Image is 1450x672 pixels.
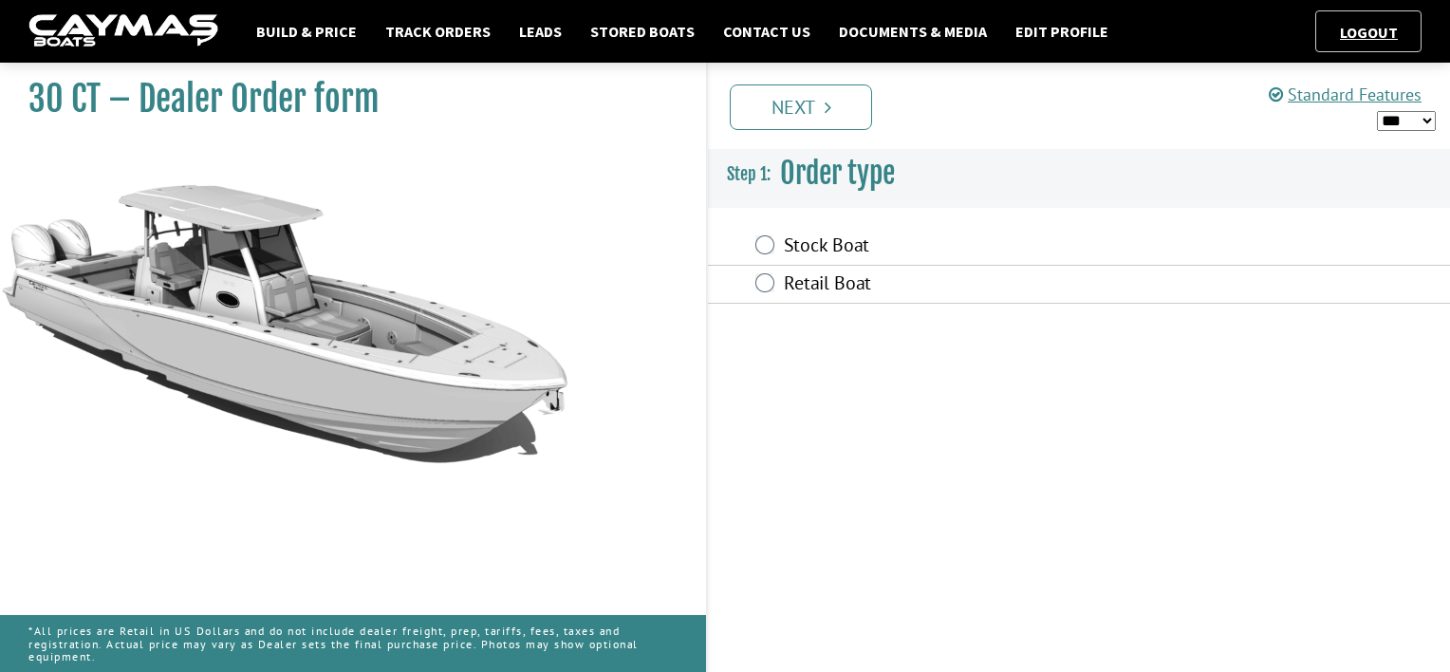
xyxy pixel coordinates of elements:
[247,19,366,44] a: Build & Price
[708,139,1450,209] h3: Order type
[829,19,996,44] a: Documents & Media
[714,19,820,44] a: Contact Us
[28,615,678,672] p: *All prices are Retail in US Dollars and do not include dealer freight, prep, tariffs, fees, taxe...
[784,271,1183,299] label: Retail Boat
[28,78,659,121] h1: 30 CT – Dealer Order form
[730,84,872,130] a: Next
[1330,23,1407,42] a: Logout
[725,82,1450,130] ul: Pagination
[376,19,500,44] a: Track Orders
[510,19,571,44] a: Leads
[581,19,704,44] a: Stored Boats
[1269,84,1422,105] a: Standard Features
[28,14,218,49] img: caymas-dealer-connect-2ed40d3bc7270c1d8d7ffb4b79bf05adc795679939227970def78ec6f6c03838.gif
[1006,19,1118,44] a: Edit Profile
[784,233,1183,261] label: Stock Boat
